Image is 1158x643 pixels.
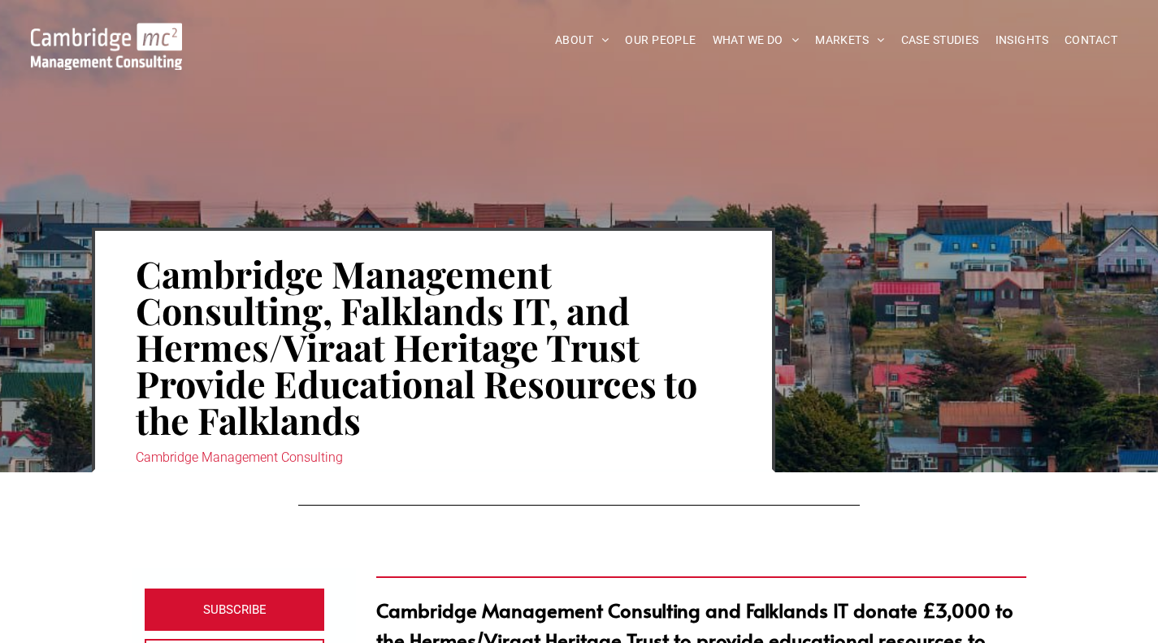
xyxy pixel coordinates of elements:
img: Cambridge MC Logo [31,23,182,70]
span: SUBSCRIBE [203,589,267,630]
a: MARKETS [807,28,892,53]
a: INSIGHTS [987,28,1056,53]
a: SUBSCRIBE [145,589,325,631]
a: OUR PEOPLE [617,28,704,53]
a: CASE STUDIES [893,28,987,53]
div: Cambridge Management Consulting [136,446,731,469]
a: WHAT WE DO [705,28,808,53]
a: CONTACT [1056,28,1125,53]
a: ABOUT [547,28,618,53]
h1: Cambridge Management Consulting, Falklands IT, and Hermes/Viraat Heritage Trust Provide Education... [136,254,731,440]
